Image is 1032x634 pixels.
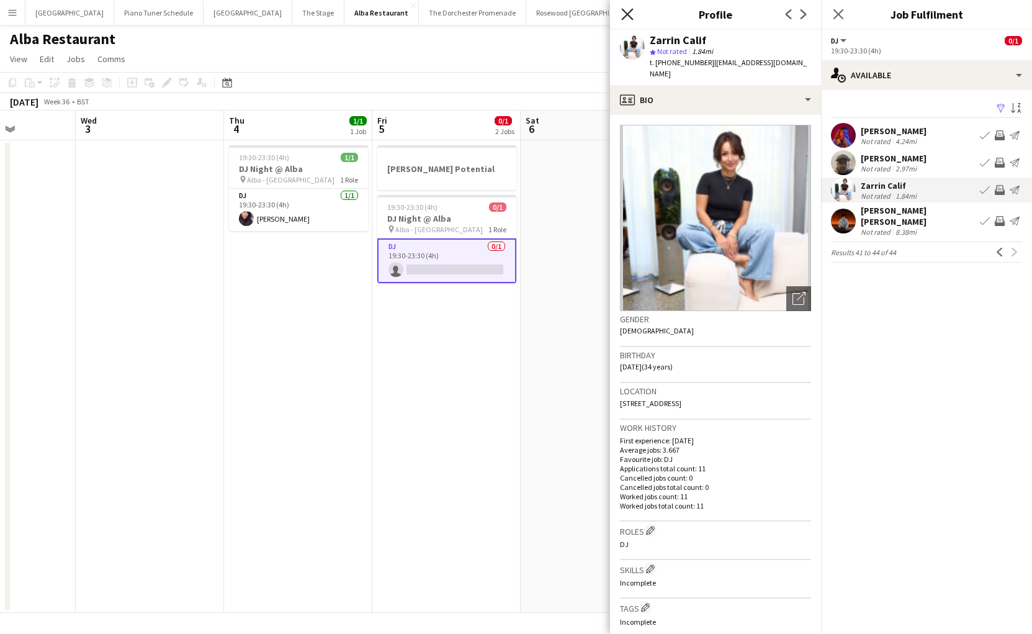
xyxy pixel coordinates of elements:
div: 19:30-23:30 (4h) [831,46,1022,55]
h3: Roles [620,524,811,537]
span: 19:30-23:30 (4h) [239,153,289,162]
button: Piano Tuner Schedule [114,1,204,25]
div: Open photos pop-in [786,286,811,311]
span: 3 [79,122,97,136]
span: 5 [375,122,387,136]
div: 1 Job [350,127,366,136]
p: Cancelled jobs total count: 0 [620,482,811,492]
span: View [10,53,27,65]
div: 8.38mi [893,227,919,237]
button: Rosewood [GEOGRAPHIC_DATA] [526,1,648,25]
p: Worked jobs count: 11 [620,492,811,501]
p: Favourite job: DJ [620,455,811,464]
h3: DJ Night @ Alba [229,163,368,174]
p: Cancelled jobs count: 0 [620,473,811,482]
p: Worked jobs total count: 11 [620,501,811,510]
app-job-card: 19:30-23:30 (4h)0/1DJ Night @ Alba Alba - [GEOGRAPHIC_DATA]1 RoleDJ0/119:30-23:30 (4h) [377,195,516,283]
span: 1 Role [340,175,358,184]
h3: Work history [620,422,811,433]
span: | [EMAIL_ADDRESS][DOMAIN_NAME] [650,58,807,78]
div: [DATE] [10,96,38,108]
span: Alba - [GEOGRAPHIC_DATA] [247,175,334,184]
h1: Alba Restaurant [10,30,115,48]
span: Edit [40,53,54,65]
div: [PERSON_NAME] [PERSON_NAME] [861,205,975,227]
span: [STREET_ADDRESS] [620,399,681,408]
span: Comms [97,53,125,65]
span: Fri [377,115,387,126]
span: 0/1 [1005,36,1022,45]
div: Not rated [861,227,893,237]
span: 1 Role [488,225,506,234]
div: 2.97mi [893,164,919,173]
app-job-card: [PERSON_NAME] Potential [377,145,516,190]
div: 4.24mi [893,137,919,146]
app-card-role: DJ0/119:30-23:30 (4h) [377,238,516,283]
div: [PERSON_NAME] [861,153,927,164]
div: Not rated [861,191,893,201]
h3: DJ Night @ Alba [377,213,516,224]
span: Week 36 [41,97,72,106]
div: Bio [610,85,821,115]
button: [GEOGRAPHIC_DATA] [25,1,114,25]
span: [DATE] (34 years) [620,362,673,371]
a: Jobs [61,51,90,67]
button: DJ [831,36,848,45]
span: Not rated [657,47,687,56]
h3: Gender [620,314,811,325]
h3: Profile [610,6,821,22]
span: [DEMOGRAPHIC_DATA] [620,326,694,335]
div: Zarrin Calif [861,180,919,191]
span: t. [PHONE_NUMBER] [650,58,714,67]
span: DJ [620,540,629,549]
h3: Job Fulfilment [821,6,1032,22]
span: 1.84mi [689,47,716,56]
h3: Location [620,386,811,397]
span: Sat [526,115,539,126]
span: 19:30-23:30 (4h) [387,202,437,212]
div: Available [821,60,1032,90]
span: Wed [81,115,97,126]
p: Incomplete [620,617,811,627]
h3: [PERSON_NAME] Potential [377,163,516,174]
app-job-card: 19:30-23:30 (4h)1/1DJ Night @ Alba Alba - [GEOGRAPHIC_DATA]1 RoleDJ1/119:30-23:30 (4h)[PERSON_NAME] [229,145,368,231]
span: Alba - [GEOGRAPHIC_DATA] [395,225,483,234]
div: Not rated [861,164,893,173]
img: Crew avatar or photo [620,125,811,311]
div: [PERSON_NAME] [861,125,927,137]
span: Jobs [66,53,85,65]
h3: Skills [620,563,811,576]
div: 1.84mi [893,191,919,201]
button: The Dorchester Promenade [419,1,526,25]
a: View [5,51,32,67]
span: 6 [524,122,539,136]
span: 0/1 [495,116,512,125]
div: 2 Jobs [495,127,514,136]
span: 1/1 [341,153,358,162]
span: 1/1 [349,116,367,125]
a: Edit [35,51,59,67]
p: Average jobs: 3.667 [620,445,811,455]
button: [GEOGRAPHIC_DATA] [204,1,292,25]
button: Alba Restaurant [344,1,419,25]
p: Incomplete [620,578,811,587]
h3: Birthday [620,350,811,361]
h3: Tags [620,601,811,614]
span: DJ [831,36,838,45]
span: Results 41 to 44 of 44 [831,248,896,257]
div: Zarrin Calif [650,35,706,46]
p: First experience: [DATE] [620,436,811,445]
app-card-role: DJ1/119:30-23:30 (4h)[PERSON_NAME] [229,189,368,231]
span: 4 [227,122,245,136]
p: Applications total count: 11 [620,464,811,473]
span: Thu [229,115,245,126]
button: The Stage [292,1,344,25]
div: Not rated [861,137,893,146]
span: 0/1 [489,202,506,212]
div: BST [77,97,89,106]
a: Comms [92,51,130,67]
